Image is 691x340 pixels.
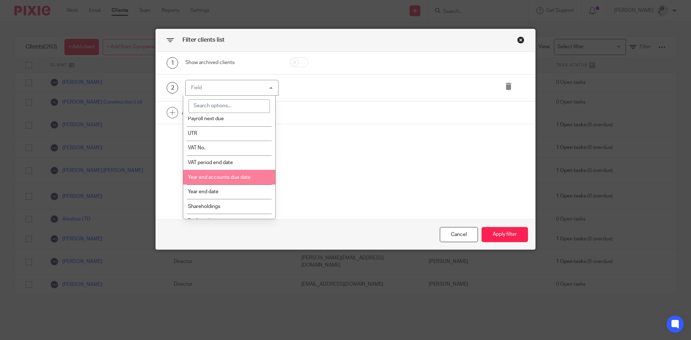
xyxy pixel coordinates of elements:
span: UTR [188,131,197,136]
span: VAT No. [188,145,205,150]
div: Field [191,85,202,90]
span: Year end date [188,189,218,194]
span: Shareholdings [188,204,220,209]
div: Close this dialog window [517,36,524,44]
span: VAT period end date [188,160,233,165]
div: Close this dialog window [440,227,478,242]
span: Payroll next due [188,116,224,121]
button: Apply filter [482,227,528,242]
span: Preferred name [188,218,223,223]
div: 2 [167,82,178,94]
div: Show archived clients [185,59,279,66]
input: Search options... [189,99,270,113]
span: Filter clients list [182,37,225,43]
span: Year end accounts due date [188,175,250,180]
div: 1 [167,57,178,69]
